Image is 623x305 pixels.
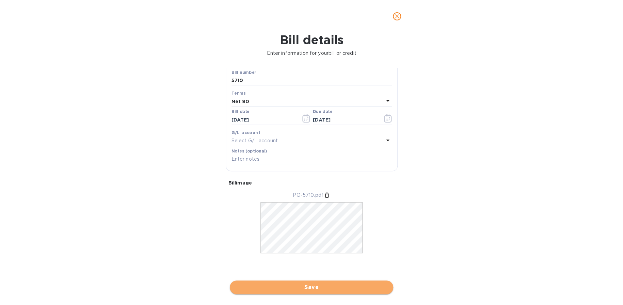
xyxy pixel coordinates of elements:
input: Due date [313,115,377,125]
label: Bill number [231,70,256,75]
button: Save [230,280,393,294]
input: Enter notes [231,154,392,164]
b: G/L account [231,130,260,135]
b: Net 90 [231,99,250,104]
label: Notes (optional) [231,149,267,153]
p: Enter information for your bill or credit [5,50,618,57]
b: Terms [231,91,246,96]
label: Bill date [231,110,250,114]
input: Enter bill number [231,76,392,86]
input: Select date [231,115,296,125]
p: Bill image [228,179,395,186]
label: Due date [313,110,332,114]
p: Select G/L account [231,137,278,144]
button: close [389,8,405,25]
p: PO-5710.pdf [293,192,323,199]
span: Save [235,283,388,291]
h1: Bill details [5,33,618,47]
